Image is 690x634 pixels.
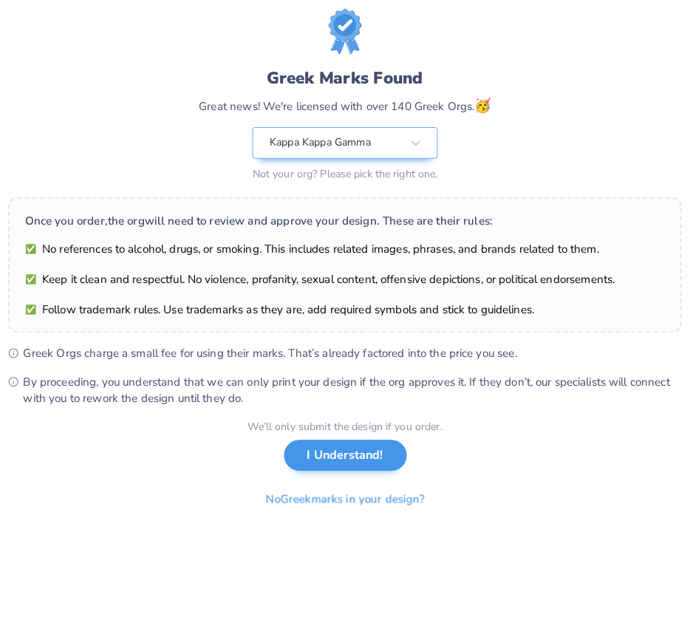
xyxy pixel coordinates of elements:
[25,301,666,318] li: Follow trademark rules. Use trademarks as they are, add required symbols and stick to guidelines.
[25,241,666,257] li: No references to alcohol, drugs, or smoking. This includes related images, phrases, and brands re...
[267,66,423,90] div: Greek Marks Found
[329,9,362,54] img: License badge
[23,374,681,407] span: By proceeding, you understand that we can only print your design if the org approves it. If they ...
[284,440,406,470] button: I Understand!
[247,419,442,434] div: We’ll only submit the design if you order.
[199,95,491,116] div: Great news! We're licensed with over 140 Greek Orgs.
[253,483,437,514] button: NoGreekmarks in your design?
[253,166,438,182] div: Not your org? Please pick the right one.
[23,345,681,361] span: Greek Orgs charge a small fee for using their marks. That’s already factored into the price you see.
[25,271,666,287] li: Keep it clean and respectful. No violence, profanity, sexual content, offensive depictions, or po...
[25,212,666,228] div: Once you order, the org will need to review and approve your design. These are their rules:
